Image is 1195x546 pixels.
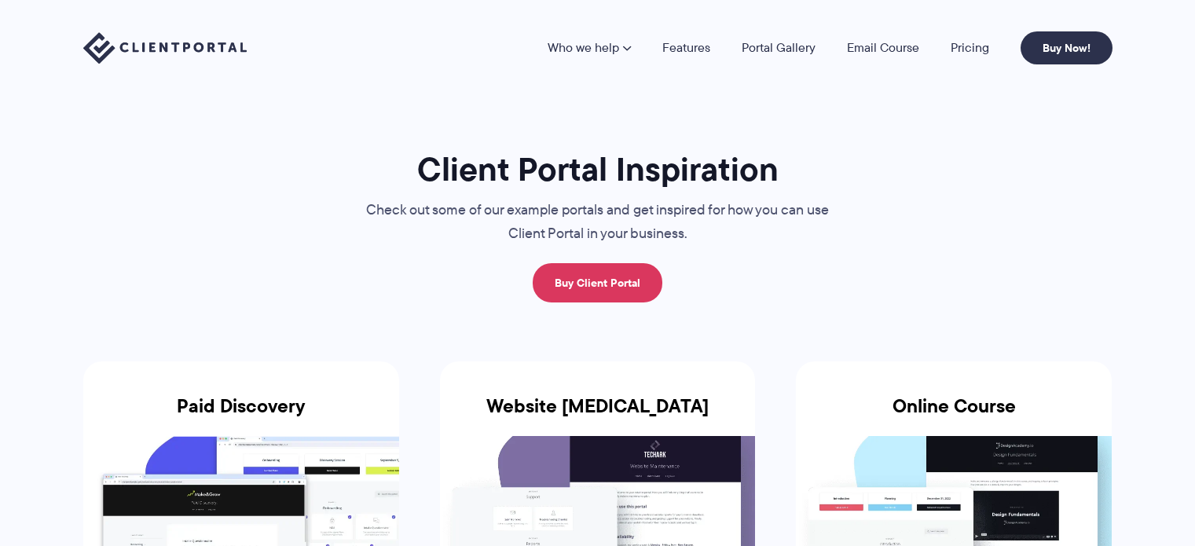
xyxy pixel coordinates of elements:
[951,42,989,54] a: Pricing
[742,42,816,54] a: Portal Gallery
[335,199,861,246] p: Check out some of our example portals and get inspired for how you can use Client Portal in your ...
[440,395,756,436] h3: Website [MEDICAL_DATA]
[83,395,399,436] h3: Paid Discovery
[796,395,1112,436] h3: Online Course
[533,263,662,302] a: Buy Client Portal
[847,42,919,54] a: Email Course
[548,42,631,54] a: Who we help
[662,42,710,54] a: Features
[335,148,861,190] h1: Client Portal Inspiration
[1021,31,1113,64] a: Buy Now!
